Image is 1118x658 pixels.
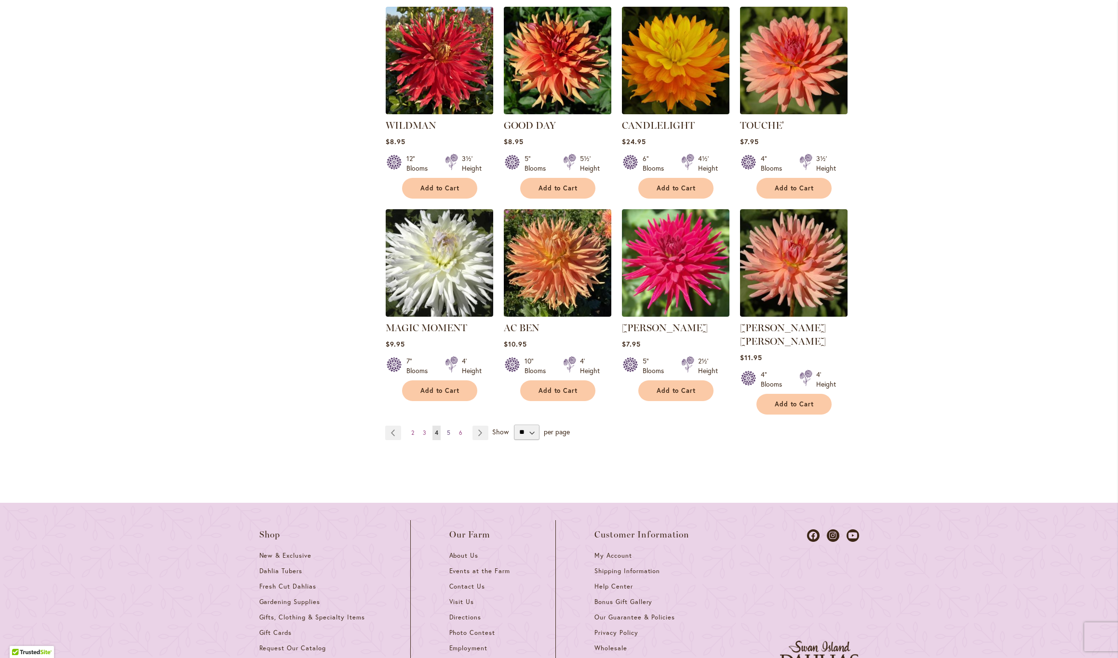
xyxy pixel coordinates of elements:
img: MAGIC MOMENT [386,209,493,317]
span: $7.95 [622,339,641,349]
span: 6 [459,429,462,436]
a: WILDMAN [386,120,436,131]
span: Add to Cart [657,387,696,395]
span: Our Farm [449,530,491,539]
div: 4' Height [462,356,482,376]
span: Gifts, Clothing & Specialty Items [259,613,365,621]
span: $8.95 [504,137,524,146]
a: Dahlias on Youtube [847,529,859,542]
div: 3½' Height [816,154,836,173]
span: Events at the Farm [449,567,510,575]
a: [PERSON_NAME] [622,322,708,334]
span: $24.95 [622,137,646,146]
img: MATILDA HUSTON [622,209,729,317]
span: Add to Cart [539,184,578,192]
div: 5½' Height [580,154,600,173]
a: HEATHER MARIE [740,309,848,319]
span: Privacy Policy [594,629,638,637]
a: 6 [457,426,465,440]
div: 3½' Height [462,154,482,173]
div: 5" Blooms [525,154,552,173]
button: Add to Cart [402,380,477,401]
span: Add to Cart [420,387,460,395]
span: Fresh Cut Dahlias [259,582,317,591]
a: 2 [409,426,417,440]
img: TOUCHE' [740,7,848,114]
span: Wholesale [594,644,627,652]
span: $8.95 [386,137,405,146]
img: Wildman [386,7,493,114]
span: Shipping Information [594,567,660,575]
img: GOOD DAY [504,7,611,114]
a: MATILDA HUSTON [622,309,729,319]
div: 12" Blooms [406,154,433,173]
img: CANDLELIGHT [622,7,729,114]
button: Add to Cart [520,380,595,401]
span: Help Center [594,582,633,591]
span: About Us [449,551,479,560]
span: Employment [449,644,488,652]
button: Add to Cart [756,178,832,199]
span: per page [544,427,570,436]
span: 3 [423,429,426,436]
span: 2 [411,429,414,436]
a: GOOD DAY [504,120,556,131]
img: AC BEN [504,209,611,317]
span: Photo Contest [449,629,496,637]
a: AC BEN [504,322,539,334]
div: 4' Height [580,356,600,376]
a: MAGIC MOMENT [386,309,493,319]
span: 5 [447,429,450,436]
span: My Account [594,551,632,560]
span: Add to Cart [775,400,814,408]
a: AC BEN [504,309,611,319]
div: 7" Blooms [406,356,433,376]
a: CANDLELIGHT [622,107,729,116]
span: Request Our Catalog [259,644,326,652]
span: Shop [259,530,281,539]
a: [PERSON_NAME] [PERSON_NAME] [740,322,826,347]
a: Wildman [386,107,493,116]
span: Dahlia Tubers [259,567,303,575]
span: 4 [435,429,438,436]
span: Bonus Gift Gallery [594,598,652,606]
a: 3 [420,426,429,440]
div: 4½' Height [698,154,718,173]
span: Visit Us [449,598,474,606]
span: $11.95 [740,353,762,362]
span: Add to Cart [539,387,578,395]
span: Our Guarantee & Policies [594,613,675,621]
span: Contact Us [449,582,485,591]
div: 4" Blooms [761,154,788,173]
iframe: Launch Accessibility Center [7,624,34,651]
span: New & Exclusive [259,551,312,560]
span: $10.95 [504,339,527,349]
div: 4" Blooms [761,370,788,389]
img: HEATHER MARIE [740,209,848,317]
a: 5 [445,426,453,440]
a: Dahlias on Instagram [827,529,839,542]
button: Add to Cart [520,178,595,199]
a: Dahlias on Facebook [807,529,820,542]
div: 5" Blooms [643,356,670,376]
div: 4' Height [816,370,836,389]
span: Directions [449,613,482,621]
span: Add to Cart [420,184,460,192]
span: Gift Cards [259,629,292,637]
button: Add to Cart [638,380,714,401]
div: 6" Blooms [643,154,670,173]
button: Add to Cart [756,394,832,415]
a: TOUCHE' [740,107,848,116]
span: $7.95 [740,137,759,146]
div: 10" Blooms [525,356,552,376]
a: CANDLELIGHT [622,120,695,131]
button: Add to Cart [402,178,477,199]
span: Add to Cart [775,184,814,192]
button: Add to Cart [638,178,714,199]
a: MAGIC MOMENT [386,322,467,334]
div: 2½' Height [698,356,718,376]
span: Show [492,427,509,436]
span: Customer Information [594,530,690,539]
a: TOUCHE' [740,120,784,131]
span: Gardening Supplies [259,598,320,606]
